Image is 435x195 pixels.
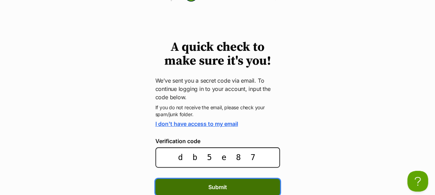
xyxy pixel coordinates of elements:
a: I don't have access to my email [155,120,238,127]
iframe: Help Scout Beacon - Open [407,171,428,192]
label: Verification code [155,138,280,144]
p: We’ve sent you a secret code via email. To continue logging in to your account, input the code be... [155,76,280,101]
span: Submit [208,183,227,191]
h1: A quick check to make sure it's you! [155,40,280,68]
p: If you do not receive the email, please check your spam/junk folder. [155,104,280,118]
input: Enter the 6-digit verification code sent to your device [155,147,280,168]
